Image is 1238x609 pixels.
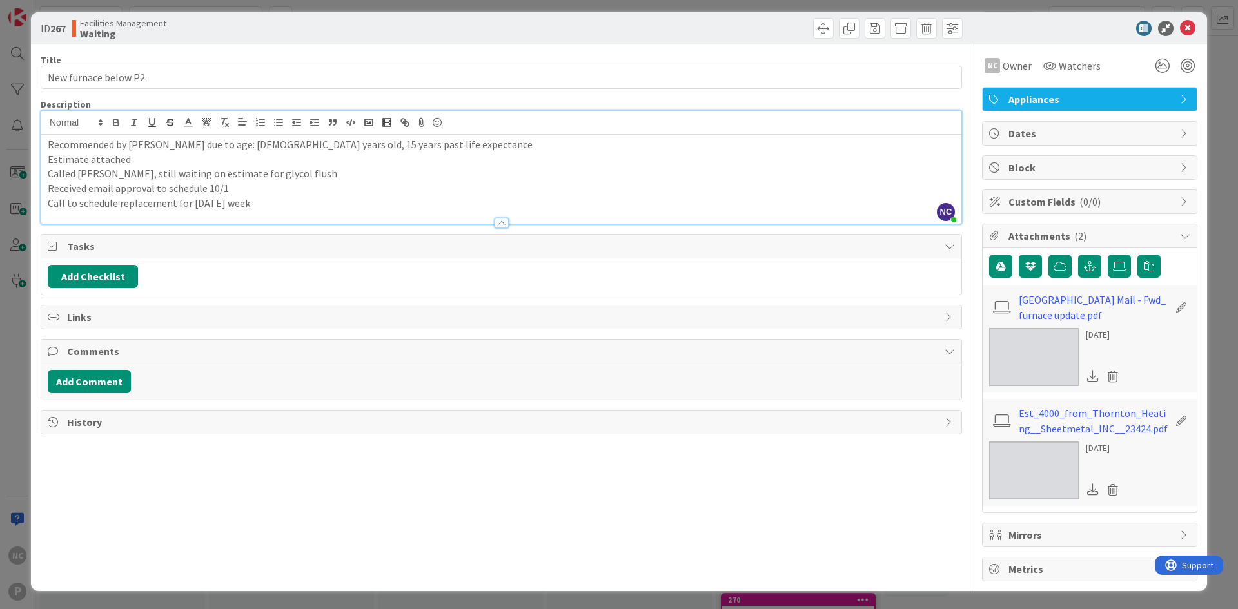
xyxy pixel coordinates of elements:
[1008,126,1174,141] span: Dates
[27,2,59,17] span: Support
[41,66,962,89] input: type card name here...
[50,22,66,35] b: 267
[48,152,955,167] p: Estimate attached
[1019,292,1168,323] a: [GEOGRAPHIC_DATA] Mail - Fwd_ furnace update.pdf
[1074,229,1086,242] span: ( 2 )
[1059,58,1101,73] span: Watchers
[48,166,955,181] p: Called [PERSON_NAME], still waiting on estimate for glycol flush
[67,343,938,359] span: Comments
[1019,405,1168,436] a: Est_4000_from_Thornton_Heating__Sheetmetal_INC__23424.pdf
[48,196,955,211] p: Call to schedule replacement for [DATE] week
[48,265,138,288] button: Add Checklist
[1008,160,1174,175] span: Block
[67,414,938,430] span: History
[80,28,166,39] b: Waiting
[937,203,955,221] span: NC
[1086,481,1100,498] div: Download
[1008,561,1174,577] span: Metrics
[1086,328,1123,342] div: [DATE]
[67,309,938,325] span: Links
[1008,228,1174,244] span: Attachments
[80,18,166,28] span: Facilities Management
[1079,195,1101,208] span: ( 0/0 )
[1008,527,1174,543] span: Mirrors
[48,181,955,196] p: Received email approval to schedule 10/1
[1086,441,1123,455] div: [DATE]
[1008,92,1174,107] span: Appliances
[985,58,1000,73] div: NC
[1003,58,1032,73] span: Owner
[48,137,955,152] p: Recommended by [PERSON_NAME] due to age: [DEMOGRAPHIC_DATA] years old, 15 years past life expectance
[1008,194,1174,209] span: Custom Fields
[41,99,91,110] span: Description
[1086,368,1100,385] div: Download
[41,21,66,36] span: ID
[67,238,938,254] span: Tasks
[48,370,131,393] button: Add Comment
[41,54,61,66] label: Title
